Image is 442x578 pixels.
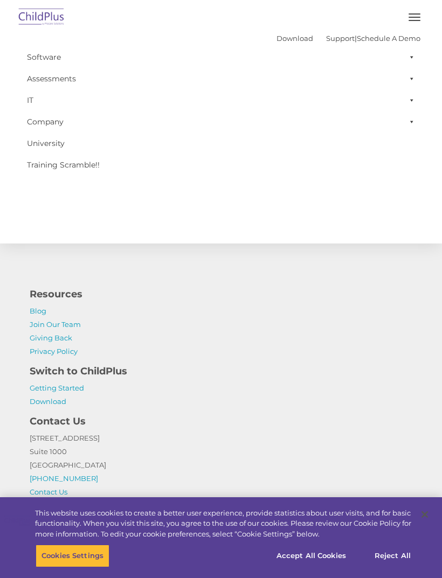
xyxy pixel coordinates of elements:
[30,414,412,429] h4: Contact Us
[16,5,67,30] img: ChildPlus by Procare Solutions
[326,34,355,43] a: Support
[30,333,72,342] a: Giving Back
[35,508,411,540] div: This website uses cookies to create a better user experience, provide statistics about user visit...
[277,34,313,43] a: Download
[30,364,412,379] h4: Switch to ChildPlus
[22,68,420,89] a: Assessments
[22,154,420,176] a: Training Scramble!!
[36,545,109,567] button: Cookies Settings
[30,431,412,499] p: [STREET_ADDRESS] Suite 1000 [GEOGRAPHIC_DATA]
[30,474,98,483] a: [PHONE_NUMBER]
[30,287,412,302] h4: Resources
[22,89,420,111] a: IT
[30,397,66,406] a: Download
[359,545,426,567] button: Reject All
[271,545,352,567] button: Accept All Cookies
[357,34,420,43] a: Schedule A Demo
[30,384,84,392] a: Getting Started
[22,46,420,68] a: Software
[22,111,420,133] a: Company
[30,347,78,356] a: Privacy Policy
[22,133,420,154] a: University
[30,488,67,496] a: Contact Us
[30,307,46,315] a: Blog
[277,34,420,43] font: |
[30,320,81,329] a: Join Our Team
[413,503,437,526] button: Close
